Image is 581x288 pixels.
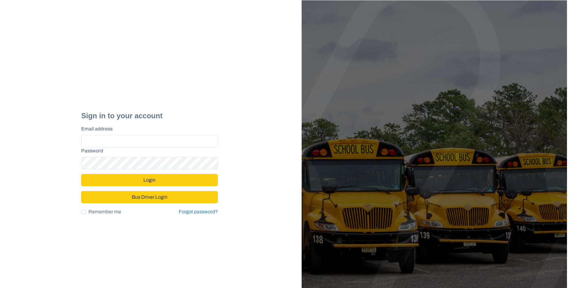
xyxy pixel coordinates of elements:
[81,147,214,155] label: Password
[81,125,214,133] label: Email address
[81,112,218,120] h2: Sign in to your account
[179,208,218,215] a: Forgot password?
[81,191,218,203] button: Bus Driver Login
[88,208,121,215] span: Remember me
[81,174,218,186] button: Login
[179,209,218,214] a: Forgot password?
[81,192,218,197] a: Bus Driver Login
